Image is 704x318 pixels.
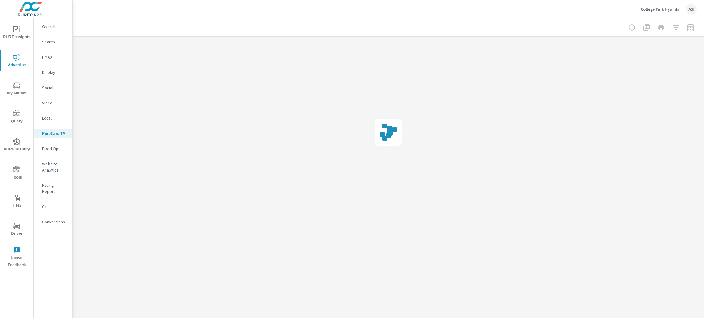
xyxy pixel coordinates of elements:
[34,217,72,226] div: Conversions
[2,166,31,181] span: Tools
[2,110,31,125] span: Query
[686,4,697,15] div: AS
[641,6,681,12] p: College Park Hyundai
[34,68,72,77] div: Display
[34,52,72,62] div: PMAX
[34,129,72,138] div: PureCars TV
[2,54,31,69] span: Advertise
[42,85,68,91] p: Social
[42,146,68,152] p: Fixed Ops
[42,100,68,106] p: Video
[2,138,31,153] span: PURE Identity
[2,82,31,97] span: My Market
[2,247,31,269] span: Leave Feedback
[34,22,72,31] div: Overall
[0,18,33,271] div: nav menu
[34,202,72,211] div: Calls
[42,219,68,225] p: Conversions
[34,114,72,123] div: Local
[34,181,72,196] div: Pacing Report
[42,69,68,75] p: Display
[2,222,31,237] span: Driver
[34,37,72,46] div: Search
[34,159,72,175] div: Website Analytics
[42,130,68,136] p: PureCars TV
[42,23,68,30] p: Overall
[42,204,68,210] p: Calls
[34,98,72,107] div: Video
[42,182,68,194] p: Pacing Report
[34,144,72,153] div: Fixed Ops
[42,54,68,60] p: PMAX
[42,161,68,173] p: Website Analytics
[2,194,31,209] span: Tier2
[2,26,31,41] span: PURE Insights
[34,83,72,92] div: Social
[42,115,68,121] p: Local
[42,39,68,45] p: Search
